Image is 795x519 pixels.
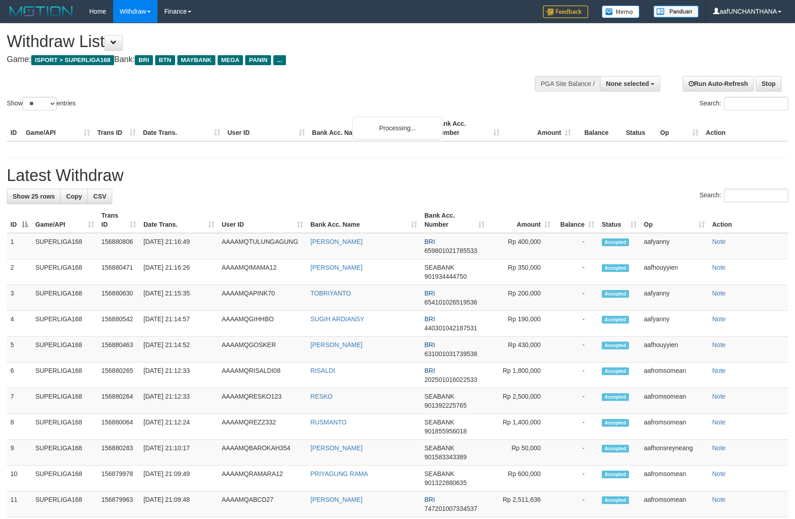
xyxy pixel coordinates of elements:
td: SUPERLIGA168 [32,259,98,285]
img: Button%20Memo.svg [602,5,640,18]
img: Feedback.jpg [543,5,588,18]
a: [PERSON_NAME] [310,496,362,503]
img: MOTION_logo.png [7,5,76,18]
input: Search: [724,97,788,110]
td: [DATE] 21:10:17 [140,440,218,466]
span: SEABANK [424,444,454,452]
td: SUPERLIGA168 [32,233,98,259]
span: Copy 901322880635 to clipboard [424,479,467,486]
th: Amount: activate to sort column ascending [488,207,554,233]
td: Rp 600,000 [488,466,554,491]
select: Showentries [23,97,57,110]
a: PRIYAGUNG RAMA [310,470,368,477]
label: Search: [700,97,788,110]
td: [DATE] 21:16:26 [140,259,218,285]
td: 156879978 [98,466,140,491]
input: Search: [724,189,788,202]
span: Accepted [602,471,629,478]
td: - [554,388,598,414]
td: AAAAMQRISALDI08 [218,362,307,388]
td: AAAAMQAPINK70 [218,285,307,311]
td: 4 [7,311,32,337]
td: aafyanny [640,311,709,337]
td: aafromsomean [640,466,709,491]
span: Copy 901392225765 to clipboard [424,402,467,409]
td: [DATE] 21:09:49 [140,466,218,491]
td: AAAAMQGOSKER [218,337,307,362]
td: Rp 200,000 [488,285,554,311]
td: 6 [7,362,32,388]
span: Copy 901855956018 to clipboard [424,428,467,435]
a: Stop [756,76,781,91]
span: BRI [424,496,435,503]
span: Accepted [602,342,629,349]
label: Search: [700,189,788,202]
span: Copy 654101026519536 to clipboard [424,299,477,306]
td: Rp 1,800,000 [488,362,554,388]
th: Op: activate to sort column ascending [640,207,709,233]
span: Accepted [602,445,629,452]
span: Copy 440301042187531 to clipboard [424,324,477,332]
td: aafromsomean [640,362,709,388]
td: [DATE] 21:14:57 [140,311,218,337]
td: Rp 430,000 [488,337,554,362]
a: Note [712,470,726,477]
div: PGA Site Balance / [535,76,600,91]
td: Rp 50,000 [488,440,554,466]
a: Note [712,419,726,426]
span: Copy 901934444750 to clipboard [424,273,467,280]
span: Accepted [602,264,629,272]
td: 156880471 [98,259,140,285]
span: Accepted [602,290,629,298]
span: CSV [93,193,106,200]
span: BRI [424,367,435,374]
div: Processing... [352,117,443,139]
a: [PERSON_NAME] [310,341,362,348]
a: [PERSON_NAME] [310,444,362,452]
th: Op [657,115,702,141]
td: Rp 400,000 [488,233,554,259]
td: - [554,259,598,285]
th: Action [702,115,788,141]
span: BRI [135,55,152,65]
th: Trans ID: activate to sort column ascending [98,207,140,233]
button: None selected [600,76,660,91]
td: SUPERLIGA168 [32,491,98,517]
td: [DATE] 21:14:52 [140,337,218,362]
a: Copy [60,189,88,204]
td: AAAAMQREZZ332 [218,414,307,440]
td: AAAAMQTULUNGAGUNG [218,233,307,259]
span: BRI [424,290,435,297]
td: AAAAMQGIHHBO [218,311,307,337]
span: SEABANK [424,393,454,400]
span: Accepted [602,393,629,401]
th: Status: activate to sort column ascending [598,207,640,233]
span: SEABANK [424,470,454,477]
td: - [554,337,598,362]
td: 9 [7,440,32,466]
span: ISPORT > SUPERLIGA168 [31,55,114,65]
td: 1 [7,233,32,259]
td: SUPERLIGA168 [32,285,98,311]
td: aafhonsreyneang [640,440,709,466]
h4: Game: Bank: [7,55,521,64]
td: - [554,466,598,491]
th: Date Trans.: activate to sort column ascending [140,207,218,233]
td: 156880630 [98,285,140,311]
span: Copy 202501016022533 to clipboard [424,376,477,383]
span: PANIN [245,55,271,65]
span: SEABANK [424,419,454,426]
th: ID [7,115,22,141]
td: Rp 190,000 [488,311,554,337]
img: panduan.png [653,5,699,18]
td: 5 [7,337,32,362]
span: BRI [424,238,435,245]
td: SUPERLIGA168 [32,414,98,440]
td: [DATE] 21:15:35 [140,285,218,311]
td: SUPERLIGA168 [32,388,98,414]
th: ID: activate to sort column descending [7,207,32,233]
a: SUGIH ARDIANSY [310,315,364,323]
td: 156880064 [98,414,140,440]
th: Game/API [22,115,94,141]
td: [DATE] 21:16:49 [140,233,218,259]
